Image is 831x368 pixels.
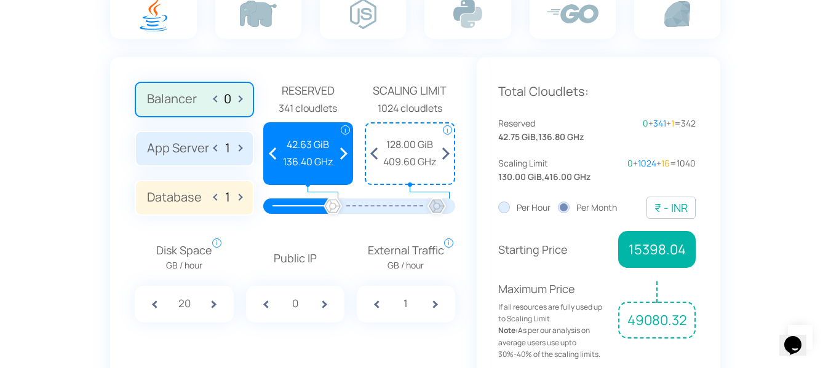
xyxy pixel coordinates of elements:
span: 130.00 GiB [498,170,542,184]
span: 15398.04 [618,231,696,268]
img: php [240,1,277,27]
input: Balancer [218,92,237,106]
span: External Traffic [368,241,444,273]
label: Database [135,180,253,216]
div: 1024 cloudlets [365,101,455,117]
span: 341 [653,117,666,129]
span: 1 [671,117,674,129]
span: GB / hour [156,259,212,272]
span: Scaling Limit [498,157,597,170]
span: 0 [627,157,633,169]
span: 0 [643,117,648,129]
input: App Server [218,141,237,155]
div: + + = [597,117,696,130]
span: Disk Space [156,241,212,273]
span: 128.00 GiB [372,137,448,153]
img: go [547,4,598,23]
div: , [498,157,597,184]
label: Per Month [558,201,617,214]
span: 342 [681,117,696,129]
p: Maximum Price [498,280,610,360]
span: 16 [661,157,670,169]
strong: Note: [498,325,518,335]
iframe: chat widget [779,319,819,356]
span: GB / hour [368,259,444,272]
span: 1024 [638,157,656,169]
span: 42.63 GiB [271,137,346,153]
span: i [443,125,452,135]
div: 341 cloudlets [263,101,354,117]
span: If all resources are fully used up to Scaling Limit. As per our analysis on average users use upt... [498,301,610,360]
span: 136.80 GHz [538,130,584,144]
p: Starting Price [498,241,610,259]
p: Public IP [246,249,344,267]
p: Total Cloudlets: [498,82,696,101]
span: i [212,238,221,248]
span: 409.60 GHz [372,154,448,170]
div: + + = [597,157,696,170]
span: i [444,238,453,248]
label: Balancer [135,82,253,117]
span: 136.40 GHz [271,154,346,170]
div: , [498,117,597,144]
span: Reserved [498,117,597,130]
span: 42.75 GiB [498,130,536,144]
label: App Server [135,131,253,166]
span: Scaling Limit [365,82,455,100]
span: 416.00 GHz [544,170,590,184]
span: 1040 [677,157,696,169]
span: 49080.32 [618,302,696,339]
span: i [341,125,350,135]
input: Database [218,190,237,204]
div: ₹ - INR [654,199,688,217]
span: Reserved [263,82,354,100]
img: ruby [664,1,690,27]
label: Per Hour [498,201,551,214]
